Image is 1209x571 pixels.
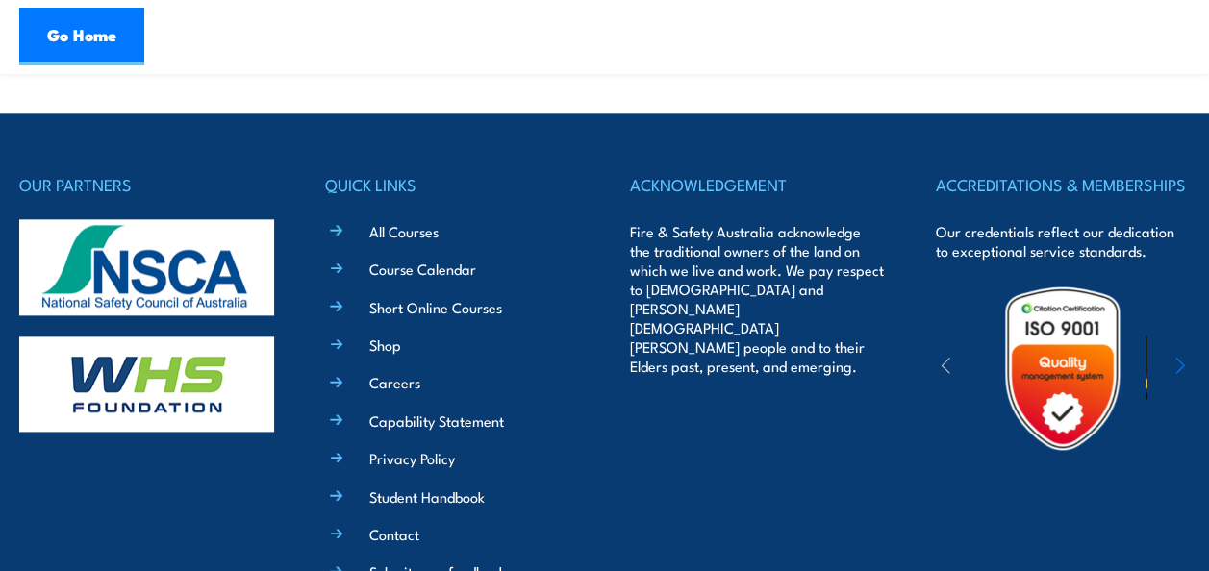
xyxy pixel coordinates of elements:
[19,171,274,198] h4: OUR PARTNERS
[369,259,476,279] a: Course Calendar
[630,171,885,198] h4: ACKNOWLEDGEMENT
[369,486,485,507] a: Student Handbook
[936,222,1191,261] p: Our credentials reflect our dedication to exceptional service standards.
[369,448,455,468] a: Privacy Policy
[369,221,439,241] a: All Courses
[19,336,274,433] img: whs-logo-footer
[369,372,420,392] a: Careers
[369,297,502,317] a: Short Online Courses
[325,171,580,198] h4: QUICK LINKS
[369,335,401,355] a: Shop
[19,8,144,65] a: Go Home
[369,410,504,431] a: Capability Statement
[936,171,1191,198] h4: ACCREDITATIONS & MEMBERSHIPS
[979,285,1146,452] img: Untitled design (19)
[19,219,274,315] img: nsca-logo-footer
[630,222,885,376] p: Fire & Safety Australia acknowledge the traditional owners of the land on which we live and work....
[369,524,419,544] a: Contact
